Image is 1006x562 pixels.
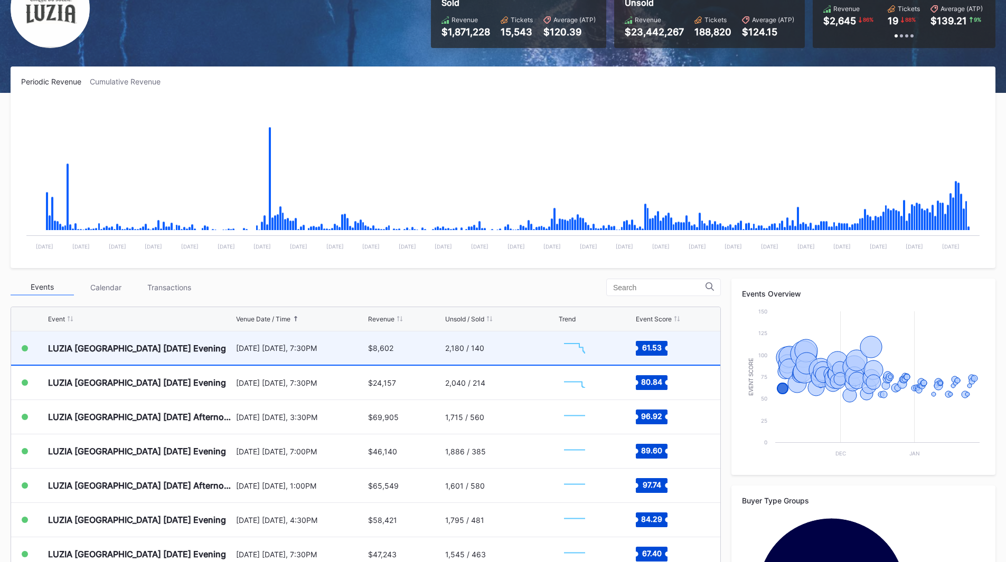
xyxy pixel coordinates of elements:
[870,243,887,250] text: [DATE]
[399,243,416,250] text: [DATE]
[445,516,484,525] div: 1,795 / 481
[559,315,576,323] div: Trend
[362,243,380,250] text: [DATE]
[689,243,706,250] text: [DATE]
[511,16,533,24] div: Tickets
[145,243,162,250] text: [DATE]
[835,450,846,456] text: Dec
[21,77,90,86] div: Periodic Revenue
[641,377,662,386] text: 80.84
[368,516,397,525] div: $58,421
[445,378,485,387] div: 2,040 / 214
[109,243,126,250] text: [DATE]
[137,279,201,296] div: Transactions
[48,377,226,388] div: LUZIA [GEOGRAPHIC_DATA] [DATE] Evening
[236,447,366,456] div: [DATE] [DATE], 7:00PM
[48,446,226,456] div: LUZIA [GEOGRAPHIC_DATA] [DATE] Evening
[613,283,706,292] input: Search
[236,413,366,422] div: [DATE] [DATE], 3:30PM
[694,26,731,37] div: 188,820
[559,404,590,430] svg: Chart title
[368,315,394,323] div: Revenue
[553,16,596,24] div: Average (ATP)
[942,243,960,250] text: [DATE]
[236,550,366,559] div: [DATE] [DATE], 7:30PM
[181,243,199,250] text: [DATE]
[833,243,851,250] text: [DATE]
[764,439,767,445] text: 0
[580,243,597,250] text: [DATE]
[559,438,590,464] svg: Chart title
[904,15,917,24] div: 88 %
[559,472,590,499] svg: Chart title
[445,481,485,490] div: 1,601 / 580
[761,374,767,380] text: 75
[48,343,226,354] div: LUZIA [GEOGRAPHIC_DATA] [DATE] Evening
[833,5,860,13] div: Revenue
[368,378,396,387] div: $24,157
[973,15,982,24] div: 9 %
[236,481,366,490] div: [DATE] [DATE], 1:00PM
[290,243,307,250] text: [DATE]
[642,342,661,351] text: 61.53
[616,243,633,250] text: [DATE]
[652,243,670,250] text: [DATE]
[748,358,754,396] text: Event Score
[752,16,794,24] div: Average (ATP)
[742,26,794,37] div: $124.15
[72,243,90,250] text: [DATE]
[445,550,486,559] div: 1,545 / 463
[48,480,233,491] div: LUZIA [GEOGRAPHIC_DATA] [DATE] Afternoon
[797,243,815,250] text: [DATE]
[758,352,767,358] text: 100
[642,480,661,489] text: 97.74
[909,450,920,456] text: Jan
[452,16,478,24] div: Revenue
[888,15,898,26] div: 19
[435,243,452,250] text: [DATE]
[48,515,226,525] div: LUZIA [GEOGRAPHIC_DATA] [DATE] Evening
[48,549,226,559] div: LUZIA [GEOGRAPHIC_DATA] [DATE] Evening
[898,5,920,13] div: Tickets
[445,315,484,323] div: Unsold / Sold
[704,16,727,24] div: Tickets
[368,550,397,559] div: $47,243
[823,15,856,26] div: $2,645
[501,26,533,37] div: 15,543
[21,99,985,258] svg: Chart title
[36,243,53,250] text: [DATE]
[758,330,767,336] text: 125
[90,77,169,86] div: Cumulative Revenue
[441,26,490,37] div: $1,871,228
[471,243,488,250] text: [DATE]
[641,412,662,421] text: 96.92
[725,243,742,250] text: [DATE]
[641,446,662,455] text: 89.60
[236,516,366,525] div: [DATE] [DATE], 4:30PM
[941,5,983,13] div: Average (ATP)
[445,447,486,456] div: 1,886 / 385
[761,395,767,402] text: 50
[635,16,661,24] div: Revenue
[236,344,366,353] div: [DATE] [DATE], 7:30PM
[625,26,684,37] div: $23,442,267
[11,279,74,296] div: Events
[742,289,985,298] div: Events Overview
[236,315,290,323] div: Venue Date / Time
[236,378,366,387] div: [DATE] [DATE], 7:30PM
[326,243,344,250] text: [DATE]
[742,306,985,464] svg: Chart title
[636,315,672,323] div: Event Score
[862,15,875,24] div: 86 %
[642,549,661,558] text: 67.40
[559,335,590,361] svg: Chart title
[368,481,399,490] div: $65,549
[48,412,233,422] div: LUZIA [GEOGRAPHIC_DATA] [DATE] Afternoon
[761,417,767,424] text: 25
[906,243,923,250] text: [DATE]
[641,515,662,523] text: 84.29
[543,26,596,37] div: $120.39
[368,447,397,456] div: $46,140
[559,369,590,396] svg: Chart title
[253,243,271,250] text: [DATE]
